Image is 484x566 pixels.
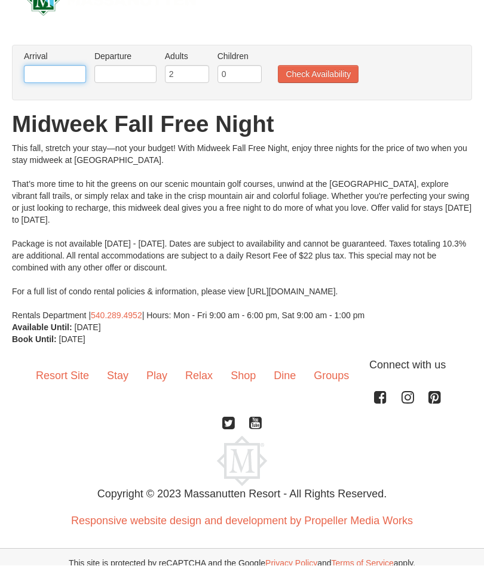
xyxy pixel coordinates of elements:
[218,51,262,63] label: Children
[176,358,222,395] a: Relax
[75,323,101,333] span: [DATE]
[18,487,466,503] p: Copyright © 2023 Massanutten Resort - All Rights Reserved.
[278,66,359,84] button: Check Availability
[71,515,413,527] a: Responsive website design and development by Propeller Media Works
[24,51,86,63] label: Arrival
[12,323,72,333] strong: Available Until:
[217,436,267,487] img: Massanutten Resort Logo
[98,358,137,395] a: Stay
[59,335,85,344] span: [DATE]
[12,113,472,137] h1: Midweek Fall Free Night
[305,358,358,395] a: Groups
[265,358,305,395] a: Dine
[222,358,265,395] a: Shop
[12,335,57,344] strong: Book Until:
[137,358,176,395] a: Play
[91,311,142,321] a: 540.289.4952
[94,51,157,63] label: Departure
[165,51,209,63] label: Adults
[27,358,98,395] a: Resort Site
[12,143,472,322] div: This fall, stretch your stay—not your budget! With Midweek Fall Free Night, enjoy three nights fo...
